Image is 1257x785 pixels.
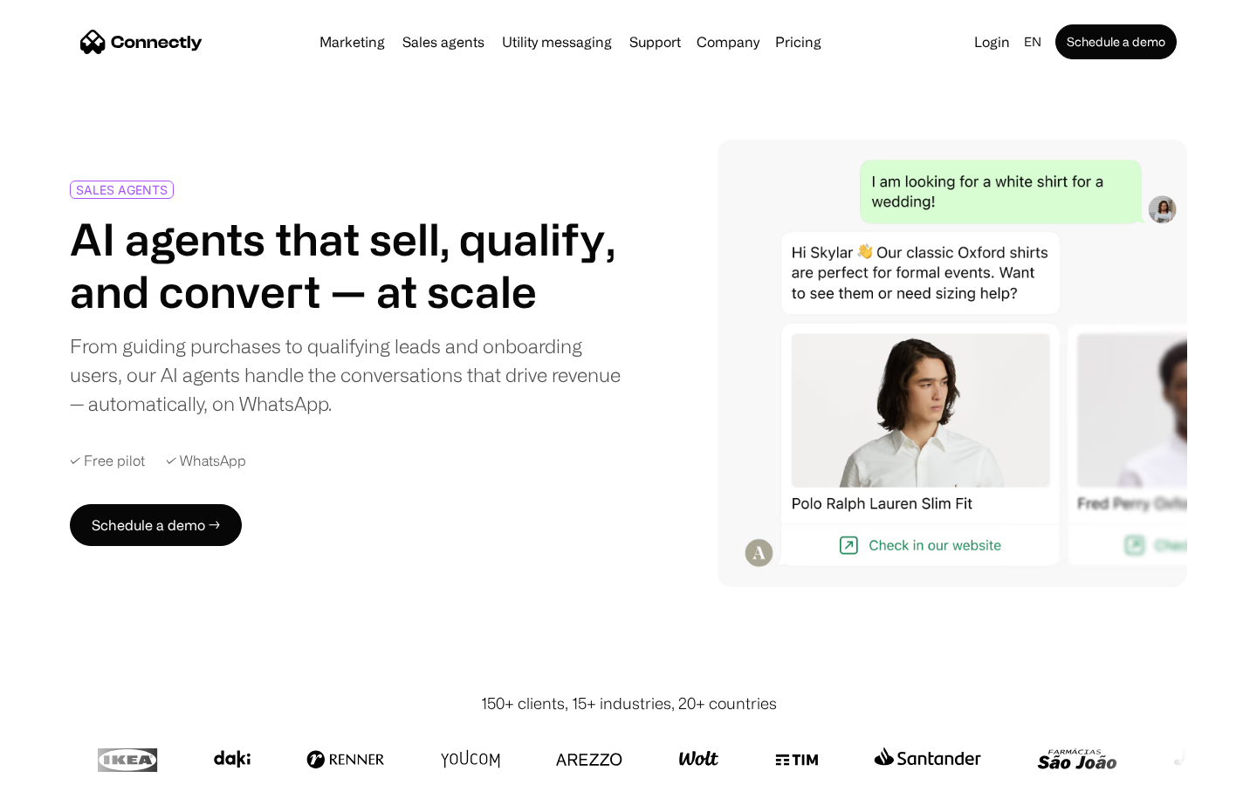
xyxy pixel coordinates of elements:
[70,504,242,546] a: Schedule a demo →
[76,183,168,196] div: SALES AGENTS
[967,30,1017,54] a: Login
[17,753,105,779] aside: Language selected: English
[70,213,622,317] h1: AI agents that sell, qualify, and convert — at scale
[35,754,105,779] ul: Language list
[166,453,246,469] div: ✓ WhatsApp
[481,692,777,715] div: 150+ clients, 15+ industries, 20+ countries
[768,35,828,49] a: Pricing
[697,30,759,54] div: Company
[1024,30,1041,54] div: en
[313,35,392,49] a: Marketing
[70,453,145,469] div: ✓ Free pilot
[70,331,622,418] div: From guiding purchases to qualifying leads and onboarding users, our AI agents handle the convers...
[1055,24,1177,59] a: Schedule a demo
[495,35,619,49] a: Utility messaging
[395,35,491,49] a: Sales agents
[622,35,688,49] a: Support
